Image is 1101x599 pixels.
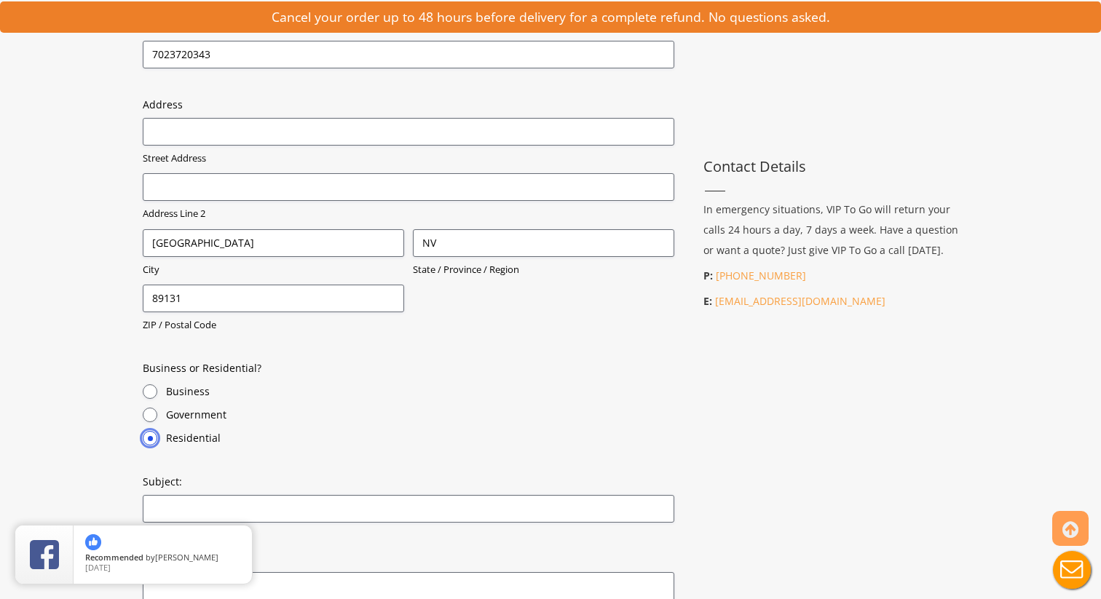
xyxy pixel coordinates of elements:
[85,552,143,563] span: Recommended
[703,269,713,282] b: P:
[143,263,404,277] label: City
[85,534,101,550] img: thumbs up icon
[143,361,261,376] legend: Business or Residential?
[715,294,885,308] a: [EMAIL_ADDRESS][DOMAIN_NAME]
[85,553,240,563] span: by
[143,318,404,332] label: ZIP / Postal Code
[166,408,674,422] label: Government
[85,562,111,573] span: [DATE]
[143,98,183,112] legend: Address
[716,269,806,282] a: [PHONE_NUMBER]
[155,552,218,563] span: [PERSON_NAME]
[703,199,966,261] p: In emergency situations, VIP To Go will return your calls 24 hours a day, 7 days a week. Have a q...
[143,552,674,566] label: Message:
[703,294,712,308] b: E:
[703,159,966,175] h3: Contact Details
[413,263,674,277] label: State / Province / Region
[143,207,674,221] label: Address Line 2
[166,431,674,445] label: Residential
[1043,541,1101,599] button: Live Chat
[143,475,674,489] label: Subject:
[166,384,674,399] label: Business
[30,540,59,569] img: Review Rating
[143,151,674,165] label: Street Address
